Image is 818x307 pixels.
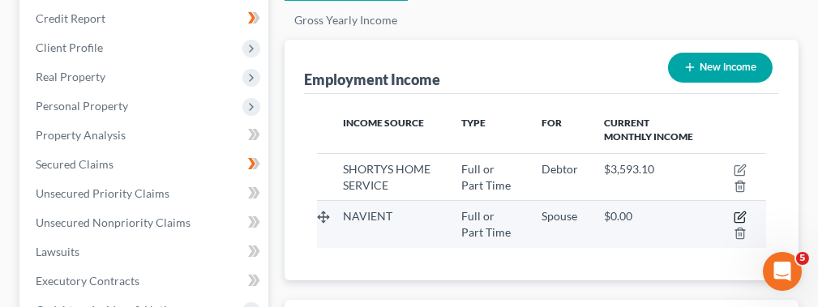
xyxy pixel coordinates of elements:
[36,157,113,171] span: Secured Claims
[461,117,486,129] span: Type
[668,53,773,83] button: New Income
[36,128,126,142] span: Property Analysis
[36,245,79,258] span: Lawsuits
[36,70,105,83] span: Real Property
[604,117,693,143] span: Current Monthly Income
[542,162,578,176] span: Debtor
[343,117,424,129] span: Income Source
[36,11,105,25] span: Credit Report
[343,162,430,192] span: SHORTYS HOME SERVICE
[36,41,103,54] span: Client Profile
[23,150,268,179] a: Secured Claims
[461,162,511,192] span: Full or Part Time
[36,99,128,113] span: Personal Property
[604,209,632,223] span: $0.00
[23,266,268,296] a: Executory Contracts
[23,179,268,208] a: Unsecured Priority Claims
[542,209,577,223] span: Spouse
[343,209,392,223] span: NAVIENT
[36,215,191,229] span: Unsecured Nonpriority Claims
[36,186,169,200] span: Unsecured Priority Claims
[23,121,268,150] a: Property Analysis
[23,4,268,33] a: Credit Report
[285,1,407,40] a: Gross Yearly Income
[23,237,268,266] a: Lawsuits
[461,209,511,239] span: Full or Part Time
[304,70,440,89] div: Employment Income
[542,117,562,129] span: For
[23,208,268,237] a: Unsecured Nonpriority Claims
[604,162,654,176] span: $3,593.10
[763,252,802,291] iframe: Intercom live chat
[796,252,809,265] span: 5
[36,274,139,288] span: Executory Contracts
